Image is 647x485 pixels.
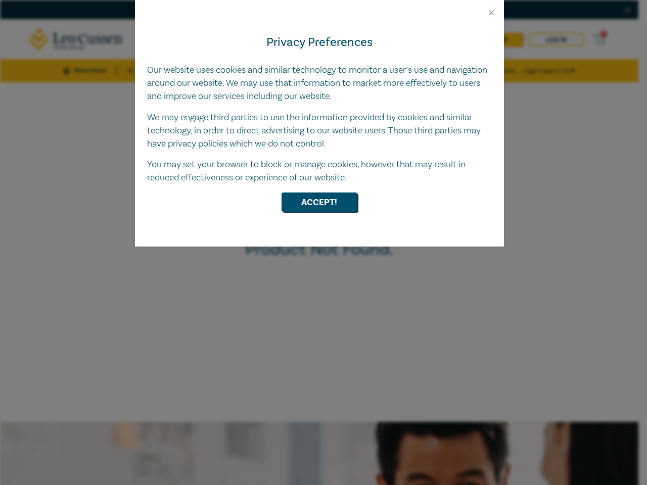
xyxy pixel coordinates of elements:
[282,192,357,212] button: Accept!
[147,158,492,184] p: You may set your browser to block or manage cookies, however that may result in reduced effective...
[147,33,492,52] h4: Privacy Preferences
[147,64,492,103] p: Our website uses cookies and similar technology to monitor a user’s use and navigation around our...
[147,111,492,151] p: We may engage third parties to use the information provided by cookies and similar technology, in...
[487,8,496,17] button: Close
